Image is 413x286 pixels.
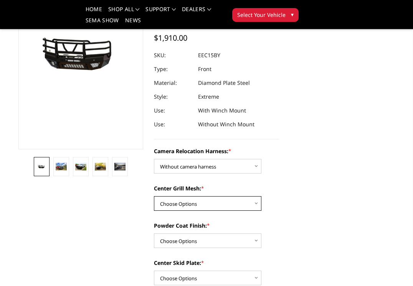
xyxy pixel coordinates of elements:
[154,222,279,230] label: Powder Coat Finish:
[154,33,187,43] span: $1,910.00
[198,117,254,131] dd: Without Winch Mount
[154,104,192,117] dt: Use:
[182,7,211,18] a: Dealers
[114,163,126,170] img: 2015-2019 Chevrolet 2500-3500 - T2 Series - Extreme Front Bumper (receiver or winch)
[154,48,192,62] dt: SKU:
[237,11,286,19] span: Select Your Vehicle
[198,48,220,62] dd: EEC15BY
[154,62,192,76] dt: Type:
[198,62,211,76] dd: Front
[154,259,279,267] label: Center Skid Plate:
[291,10,294,18] span: ▾
[56,163,67,170] img: 2015-2019 Chevrolet 2500-3500 - T2 Series - Extreme Front Bumper (receiver or winch)
[95,163,106,170] img: 2015-2019 Chevrolet 2500-3500 - T2 Series - Extreme Front Bumper (receiver or winch)
[198,104,246,117] dd: With Winch Mount
[154,117,192,131] dt: Use:
[145,7,176,18] a: Support
[198,76,250,90] dd: Diamond Plate Steel
[108,7,139,18] a: shop all
[86,18,119,29] a: SEMA Show
[154,90,192,104] dt: Style:
[86,7,102,18] a: Home
[154,76,192,90] dt: Material:
[375,249,413,286] iframe: Chat Widget
[154,147,279,155] label: Camera Relocation Harness:
[75,163,86,171] img: 2015-2019 Chevrolet 2500-3500 - T2 Series - Extreme Front Bumper (receiver or winch)
[232,8,299,22] button: Select Your Vehicle
[36,164,47,169] img: 2015-2019 Chevrolet 2500-3500 - T2 Series - Extreme Front Bumper (receiver or winch)
[125,18,141,29] a: News
[198,90,219,104] dd: Extreme
[154,184,279,192] label: Center Grill Mesh:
